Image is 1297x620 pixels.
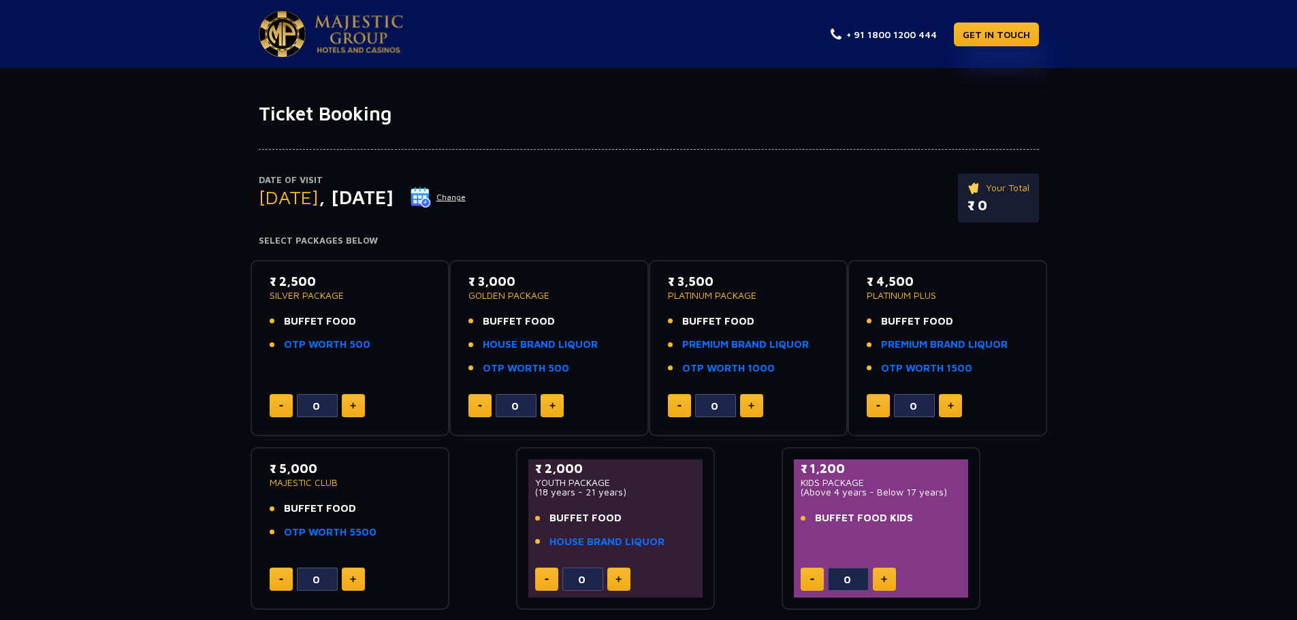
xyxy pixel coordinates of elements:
p: ₹ 5,000 [270,459,431,478]
span: BUFFET FOOD [881,314,953,329]
p: (18 years - 21 years) [535,487,696,497]
h1: Ticket Booking [259,102,1039,125]
p: ₹ 3,500 [668,272,829,291]
a: OTP WORTH 1500 [881,361,972,376]
p: PLATINUM PACKAGE [668,291,829,300]
p: ₹ 2,500 [270,272,431,291]
span: BUFFET FOOD KIDS [815,510,913,526]
p: (Above 4 years - Below 17 years) [801,487,962,497]
img: plus [549,402,556,409]
p: YOUTH PACKAGE [535,478,696,487]
img: plus [350,576,356,583]
p: Your Total [967,180,1029,195]
p: SILVER PACKAGE [270,291,431,300]
a: OTP WORTH 5500 [284,525,377,540]
img: minus [545,578,549,581]
img: Majestic Pride [315,15,403,53]
p: ₹ 4,500 [867,272,1028,291]
p: ₹ 1,200 [801,459,962,478]
img: plus [350,402,356,409]
a: HOUSE BRAND LIQUOR [549,534,664,550]
button: Change [410,186,466,208]
img: Majestic Pride [259,11,306,57]
img: plus [748,402,754,409]
p: GOLDEN PACKAGE [468,291,630,300]
span: BUFFET FOOD [549,510,622,526]
p: Date of Visit [259,174,466,187]
span: [DATE] [259,186,319,208]
h4: Select Packages Below [259,235,1039,246]
a: PREMIUM BRAND LIQUOR [881,337,1008,353]
img: minus [279,578,283,581]
img: plus [615,576,622,583]
a: OTP WORTH 500 [284,337,370,353]
span: BUFFET FOOD [284,501,356,517]
img: minus [876,405,880,407]
img: plus [948,402,954,409]
span: , [DATE] [319,186,394,208]
p: ₹ 3,000 [468,272,630,291]
a: GET IN TOUCH [954,22,1039,46]
p: ₹ 0 [967,195,1029,216]
img: minus [478,405,482,407]
p: PLATINUM PLUS [867,291,1028,300]
span: BUFFET FOOD [483,314,555,329]
img: minus [810,578,814,581]
img: minus [279,405,283,407]
span: BUFFET FOOD [682,314,754,329]
img: plus [881,576,887,583]
a: PREMIUM BRAND LIQUOR [682,337,809,353]
a: + 91 1800 1200 444 [831,27,937,42]
img: minus [677,405,682,407]
p: KIDS PACKAGE [801,478,962,487]
p: ₹ 2,000 [535,459,696,478]
p: MAJESTIC CLUB [270,478,431,487]
a: HOUSE BRAND LIQUOR [483,337,598,353]
a: OTP WORTH 500 [483,361,569,376]
img: ticket [967,180,982,195]
span: BUFFET FOOD [284,314,356,329]
a: OTP WORTH 1000 [682,361,775,376]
